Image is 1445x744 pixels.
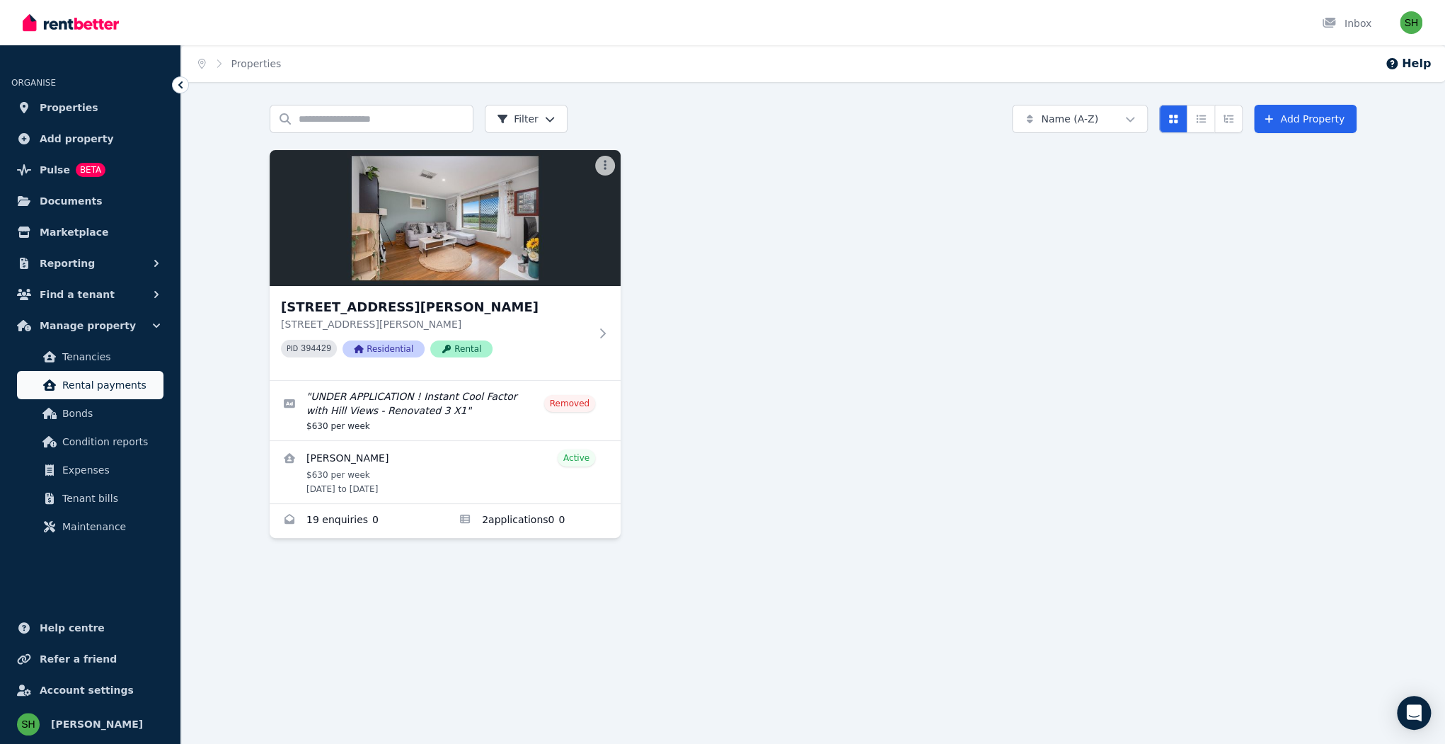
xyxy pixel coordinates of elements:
span: Manage property [40,317,136,334]
span: Reporting [40,255,95,272]
a: Edit listing: UNDER APPLICATION ! Instant Cool Factor with Hill Views - Renovated 3 X1 [270,381,621,440]
span: Find a tenant [40,286,115,303]
a: Maintenance [17,513,163,541]
span: Account settings [40,682,134,699]
a: Account settings [11,676,169,704]
a: Tenancies [17,343,163,371]
button: Reporting [11,249,169,277]
a: PulseBETA [11,156,169,184]
button: Filter [485,105,568,133]
p: [STREET_ADDRESS][PERSON_NAME] [281,317,589,331]
a: Applications for 289 Verna St, Gosnells [445,504,621,538]
span: Bonds [62,405,158,422]
span: Help centre [40,619,105,636]
h3: [STREET_ADDRESS][PERSON_NAME] [281,297,589,317]
span: Pulse [40,161,70,178]
a: Enquiries for 289 Verna St, Gosnells [270,504,445,538]
img: 289 Verna St, Gosnells [270,150,621,286]
span: BETA [76,163,105,177]
span: Tenancies [62,348,158,365]
span: Documents [40,193,103,210]
span: Add property [40,130,114,147]
a: 289 Verna St, Gosnells[STREET_ADDRESS][PERSON_NAME][STREET_ADDRESS][PERSON_NAME]PID 394429Residen... [270,150,621,380]
button: Compact list view [1187,105,1215,133]
span: Condition reports [62,433,158,450]
div: View options [1159,105,1243,133]
button: Expanded list view [1214,105,1243,133]
a: Add property [11,125,169,153]
img: Sunil Hooda [17,713,40,736]
img: Sunil Hooda [1400,11,1422,34]
button: Card view [1159,105,1187,133]
a: Help centre [11,614,169,642]
nav: Breadcrumb [181,45,298,82]
button: Manage property [11,311,169,340]
a: Tenant bills [17,484,163,513]
button: Name (A-Z) [1012,105,1148,133]
a: Expenses [17,456,163,484]
span: Refer a friend [40,651,117,668]
span: Rental payments [62,377,158,394]
span: Tenant bills [62,490,158,507]
span: ORGANISE [11,78,56,88]
span: Marketplace [40,224,108,241]
span: Rental [430,340,493,357]
a: Rental payments [17,371,163,399]
a: Properties [11,93,169,122]
img: RentBetter [23,12,119,33]
div: Open Intercom Messenger [1397,696,1431,730]
small: PID [287,345,298,353]
a: Marketplace [11,218,169,246]
code: 394429 [301,344,331,354]
span: Properties [40,99,98,116]
span: Maintenance [62,518,158,535]
span: [PERSON_NAME] [51,716,143,733]
button: Find a tenant [11,280,169,309]
a: Documents [11,187,169,215]
a: Condition reports [17,428,163,456]
button: Help [1385,55,1431,72]
button: More options [595,156,615,176]
div: Inbox [1322,16,1371,30]
a: Refer a friend [11,645,169,673]
span: Residential [342,340,425,357]
a: View details for Michelle Lesley James [270,441,621,503]
a: Add Property [1254,105,1357,133]
a: Properties [231,58,282,69]
a: Bonds [17,399,163,428]
span: Expenses [62,462,158,479]
span: Filter [497,112,539,126]
span: Name (A-Z) [1041,112,1098,126]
